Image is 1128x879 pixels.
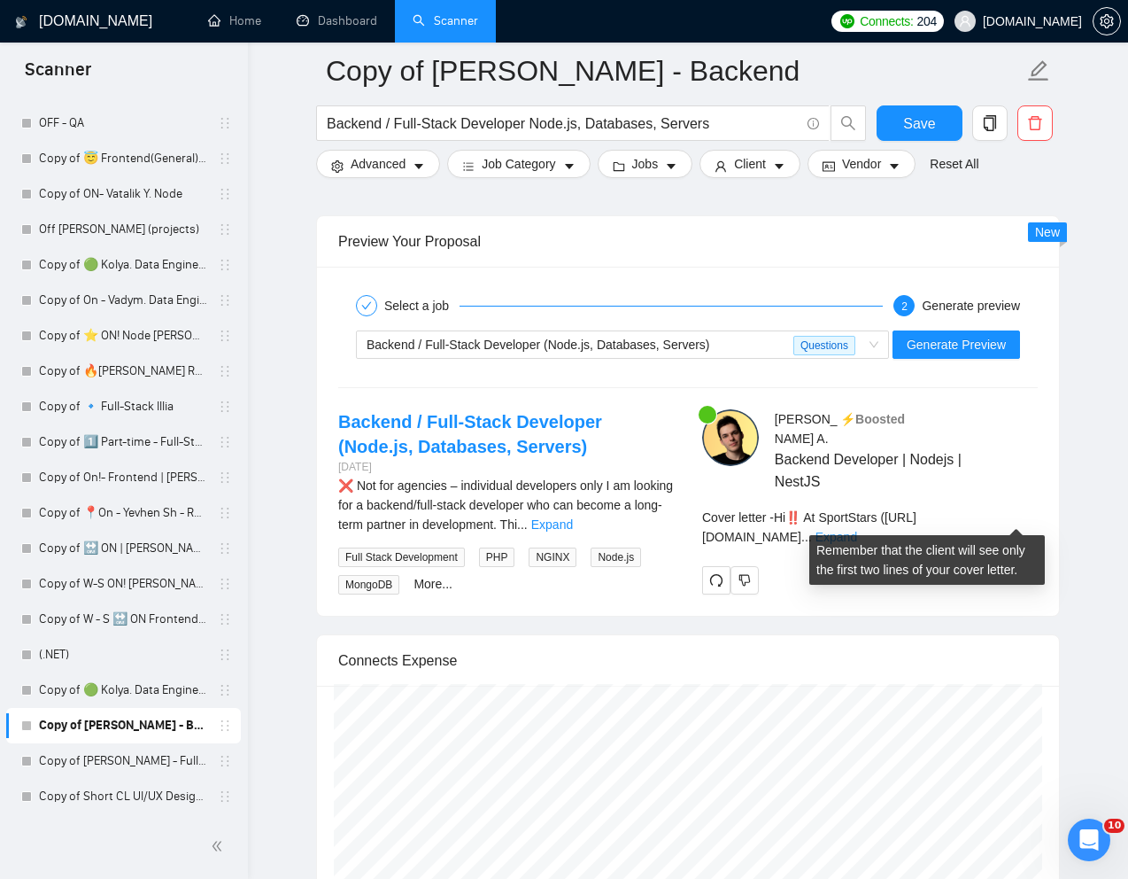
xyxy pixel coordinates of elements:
span: copy [973,115,1007,131]
span: holder [218,541,232,556]
span: user [715,159,727,173]
button: folderJobscaret-down [598,150,693,178]
input: Scanner name... [326,49,1024,93]
button: search [831,105,866,141]
a: Copy of W - S 🔛 ON Frontend - [PERSON_NAME] B | React [39,602,207,637]
span: holder [218,648,232,662]
span: folder [613,159,625,173]
span: dislike [738,573,751,587]
img: upwork-logo.png [840,14,854,28]
span: Backend / Full-Stack Developer (Node.js, Databases, Servers) [367,338,710,352]
span: info-circle [807,118,819,129]
button: barsJob Categorycaret-down [447,150,590,178]
a: (.NET) [39,637,207,673]
a: Copy of 📍On - Yevhen Sh - React General [39,495,207,531]
span: Full Stack Development [338,548,465,567]
button: idcardVendorcaret-down [807,150,916,178]
span: holder [218,790,232,804]
a: Copy of [PERSON_NAME] - Full-Stack dev [39,743,207,779]
span: holder [218,364,232,378]
span: caret-down [888,159,900,173]
span: holder [218,754,232,768]
div: Remember that the client will see only the first two lines of your cover letter. [702,508,1038,547]
a: Copy of 🔹 Full-Stack Illia [39,389,207,424]
a: homeHome [208,13,261,28]
span: 204 [917,12,937,31]
span: Generate Preview [907,335,1006,354]
span: holder [218,719,232,733]
a: searchScanner [413,13,478,28]
span: caret-down [773,159,785,173]
span: user [959,15,971,27]
span: setting [331,159,344,173]
span: setting [1093,14,1120,28]
span: caret-down [665,159,677,173]
span: holder [218,577,232,591]
a: More... [413,577,452,591]
span: Job Category [482,154,555,174]
span: holder [218,152,232,166]
span: holder [218,293,232,307]
img: logo [15,8,27,36]
span: Scanner [11,57,105,94]
span: check [361,300,372,311]
a: setting [1093,14,1121,28]
button: delete [1017,105,1053,141]
span: holder [218,222,232,237]
a: Reset All [930,154,978,174]
span: New [1035,225,1060,239]
span: holder [218,471,232,485]
a: dashboardDashboard [297,13,377,28]
a: Expand [815,530,857,544]
span: caret-down [563,159,576,173]
a: Copy of 1️⃣ Part-time - Full-Stack Vitalii [39,424,207,460]
input: Search Freelance Jobs... [327,113,800,135]
a: Copy of On!- Frontend | [PERSON_NAME] [39,460,207,495]
span: holder [218,435,232,449]
button: Generate Preview [892,331,1020,359]
span: holder [218,258,232,272]
span: Backend Developer | Nodejs | NestJS [775,448,985,493]
div: ❌ Not for agencies – individual developers only I am looking for a backend/full-stack developer w... [338,476,674,534]
span: bars [462,159,475,173]
a: Off [PERSON_NAME] (projects) [39,212,207,247]
button: settingAdvancedcaret-down [316,150,440,178]
span: holder [218,683,232,697]
span: ... [801,530,812,544]
button: setting [1093,7,1121,35]
button: dislike [730,566,759,595]
a: Copy of 🔛 ON | [PERSON_NAME] B | Frontend/React [39,531,207,566]
div: Remember that the client will see only the first two lines of your cover letter. [809,535,1045,585]
span: Node.js [591,548,641,567]
a: Copy of 🟢 Kolya. Data Engineer - General [39,247,207,283]
div: Connects Expense [338,635,1038,686]
span: holder [218,116,232,130]
iframe: Intercom live chat [1068,819,1110,861]
span: holder [218,506,232,520]
span: idcard [823,159,835,173]
button: userClientcaret-down [699,150,800,178]
span: Connects: [860,12,913,31]
span: Advanced [351,154,406,174]
span: ❌ Not for agencies – individual developers only I am looking for a backend/full-stack developer w... [338,478,673,532]
a: Backend / Full-Stack Developer (Node.js, Databases, Servers) [338,412,602,456]
a: OFF - QA [39,105,207,141]
span: 10 [1104,819,1124,833]
span: ⚡️Boosted [840,412,905,426]
div: [DATE] [338,459,674,476]
span: NGINX [529,548,576,567]
span: holder [218,329,232,343]
span: ... [517,517,528,532]
span: edit [1027,59,1050,82]
span: search [831,115,865,131]
span: holder [218,400,232,414]
span: Questions [793,336,855,355]
span: MongoDB [338,575,399,595]
span: caret-down [413,159,425,173]
span: Save [903,113,935,135]
a: Copy of ON- Vatalik Y. Node [39,176,207,212]
div: Generate preview [922,295,1020,316]
span: Cover letter - Hi‼️ At SportStars ([URL][DOMAIN_NAME] [702,510,916,544]
button: redo [702,566,730,595]
a: Copy of Short CL UI/UX Design - [PERSON_NAME] [39,779,207,814]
